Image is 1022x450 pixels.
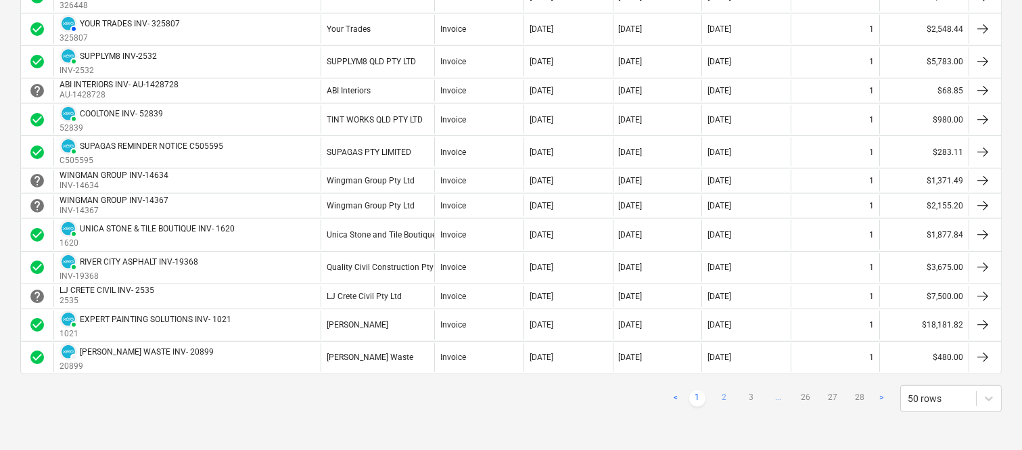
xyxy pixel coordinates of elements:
[60,286,154,295] div: LJ CRETE CIVIL INV- 2535
[60,343,77,361] div: Invoice has been synced with Xero and its status is currently DRAFT
[530,353,553,362] div: [DATE]
[619,57,643,66] div: [DATE]
[716,390,733,407] a: Page 2
[530,57,553,66] div: [DATE]
[60,15,77,32] div: Invoice has been synced with Xero and its status is currently AUTHORISED
[62,139,75,153] img: xero.svg
[440,230,466,240] div: Invoice
[869,115,874,125] div: 1
[869,292,874,301] div: 1
[869,24,874,34] div: 1
[879,80,969,102] div: $68.85
[327,148,411,157] div: SUPAGAS PTY LIMITED
[60,205,171,217] p: INV-14367
[29,112,45,128] span: check_circle
[62,255,75,269] img: xero.svg
[29,83,45,99] div: Invoice is waiting for an approval
[327,57,416,66] div: SUPPLYM8 QLD PTY LTD
[60,89,181,101] p: AU-1428728
[29,21,45,37] span: check_circle
[879,15,969,44] div: $2,548.44
[60,295,157,307] p: 2535
[60,32,180,44] p: 325807
[797,390,814,407] a: Page 26
[327,230,464,240] div: Unica Stone and Tile Boutique Pty Ltd
[80,19,180,28] div: YOUR TRADES INV- 325807
[869,57,874,66] div: 1
[327,86,371,95] div: ABI Interiors
[29,198,45,214] div: Invoice is waiting for an approval
[440,57,466,66] div: Invoice
[327,292,402,301] div: LJ Crete Civil Pty Ltd
[80,109,163,118] div: COOLTONE INV- 52839
[879,311,969,340] div: $18,181.82
[62,345,75,359] img: xero.svg
[29,21,45,37] div: Invoice was approved
[440,201,466,210] div: Invoice
[327,263,559,272] div: Quality Civil Construction Pty Ltd/[GEOGRAPHIC_DATA] Asphalt
[879,286,969,307] div: $7,500.00
[869,353,874,362] div: 1
[29,259,45,275] span: check_circle
[60,311,77,328] div: Invoice has been synced with Xero and its status is currently PAID
[530,176,553,185] div: [DATE]
[60,137,77,155] div: Invoice has been synced with Xero and its status is currently PAID
[327,201,415,210] div: Wingman Group Pty Ltd
[530,115,553,125] div: [DATE]
[619,86,643,95] div: [DATE]
[707,115,731,125] div: [DATE]
[440,86,466,95] div: Invoice
[707,353,731,362] div: [DATE]
[29,227,45,243] span: check_circle
[29,349,45,365] div: Invoice was approved
[29,317,45,333] span: check_circle
[60,180,171,192] p: INV-14634
[619,148,643,157] div: [DATE]
[530,320,553,330] div: [DATE]
[824,390,841,407] a: Page 27
[60,238,235,249] p: 1620
[29,173,45,189] div: Invoice is waiting for an approval
[869,263,874,272] div: 1
[440,353,466,362] div: Invoice
[707,148,731,157] div: [DATE]
[869,320,874,330] div: 1
[29,144,45,160] div: Invoice was approved
[62,313,75,326] img: xero.svg
[29,173,45,189] span: help
[80,141,223,151] div: SUPAGAS REMINDER NOTICE C505595
[29,198,45,214] span: help
[707,292,731,301] div: [DATE]
[668,390,684,407] a: Previous page
[29,288,45,305] div: Invoice is waiting for an approval
[879,220,969,249] div: $1,877.84
[327,353,413,362] div: [PERSON_NAME] Waste
[879,170,969,192] div: $1,371.49
[770,390,787,407] a: ...
[440,24,466,34] div: Invoice
[29,53,45,70] div: Invoice was approved
[440,148,466,157] div: Invoice
[869,201,874,210] div: 1
[869,148,874,157] div: 1
[60,220,77,238] div: Invoice has been synced with Xero and its status is currently PAID
[530,148,553,157] div: [DATE]
[619,292,643,301] div: [DATE]
[60,271,198,282] p: INV-19368
[60,105,77,122] div: Invoice has been synced with Xero and its status is currently PAID
[60,196,168,205] div: WINGMAN GROUP INV-14367
[80,315,231,324] div: EXPERT PAINTING SOLUTIONS INV- 1021
[80,51,157,61] div: SUPPLYM8 INV-2532
[29,53,45,70] span: check_circle
[530,24,553,34] div: [DATE]
[530,263,553,272] div: [DATE]
[29,112,45,128] div: Invoice was approved
[619,115,643,125] div: [DATE]
[29,259,45,275] div: Invoice was approved
[29,227,45,243] div: Invoice was approved
[879,343,969,372] div: $480.00
[440,320,466,330] div: Invoice
[707,86,731,95] div: [DATE]
[60,65,157,76] p: INV-2532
